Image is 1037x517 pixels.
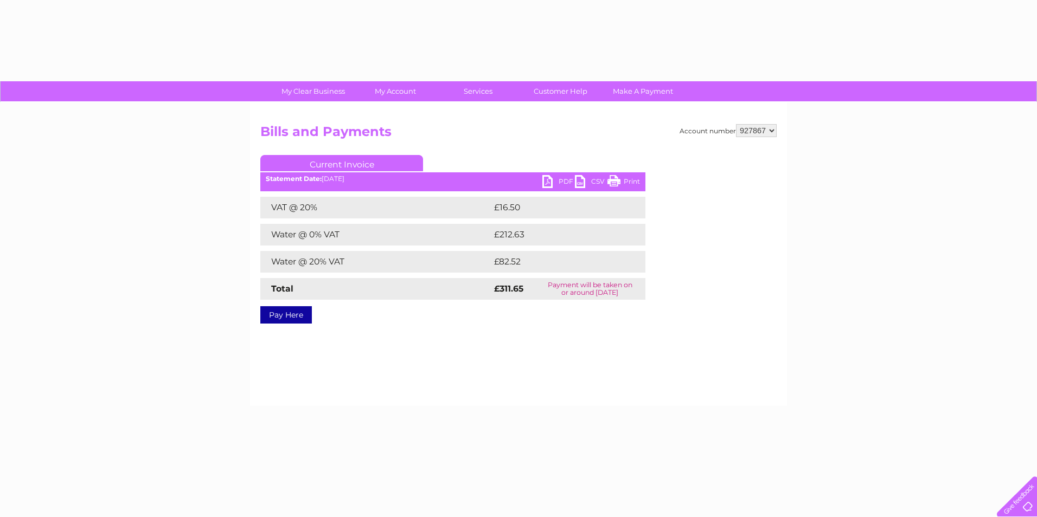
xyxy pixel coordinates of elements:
[598,81,688,101] a: Make A Payment
[260,306,312,324] a: Pay Here
[491,224,625,245] td: £212.63
[680,124,777,137] div: Account number
[260,175,645,183] div: [DATE]
[266,175,322,183] b: Statement Date:
[271,283,293,294] strong: Total
[607,175,640,191] a: Print
[575,175,607,191] a: CSV
[260,124,777,145] h2: Bills and Payments
[494,283,523,294] strong: £311.65
[491,197,623,218] td: £16.50
[433,81,523,101] a: Services
[260,224,491,245] td: Water @ 0% VAT
[516,81,605,101] a: Customer Help
[260,155,423,171] a: Current Invoice
[260,197,491,218] td: VAT @ 20%
[268,81,358,101] a: My Clear Business
[260,251,491,273] td: Water @ 20% VAT
[542,175,575,191] a: PDF
[351,81,440,101] a: My Account
[534,278,645,300] td: Payment will be taken on or around [DATE]
[491,251,623,273] td: £82.52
